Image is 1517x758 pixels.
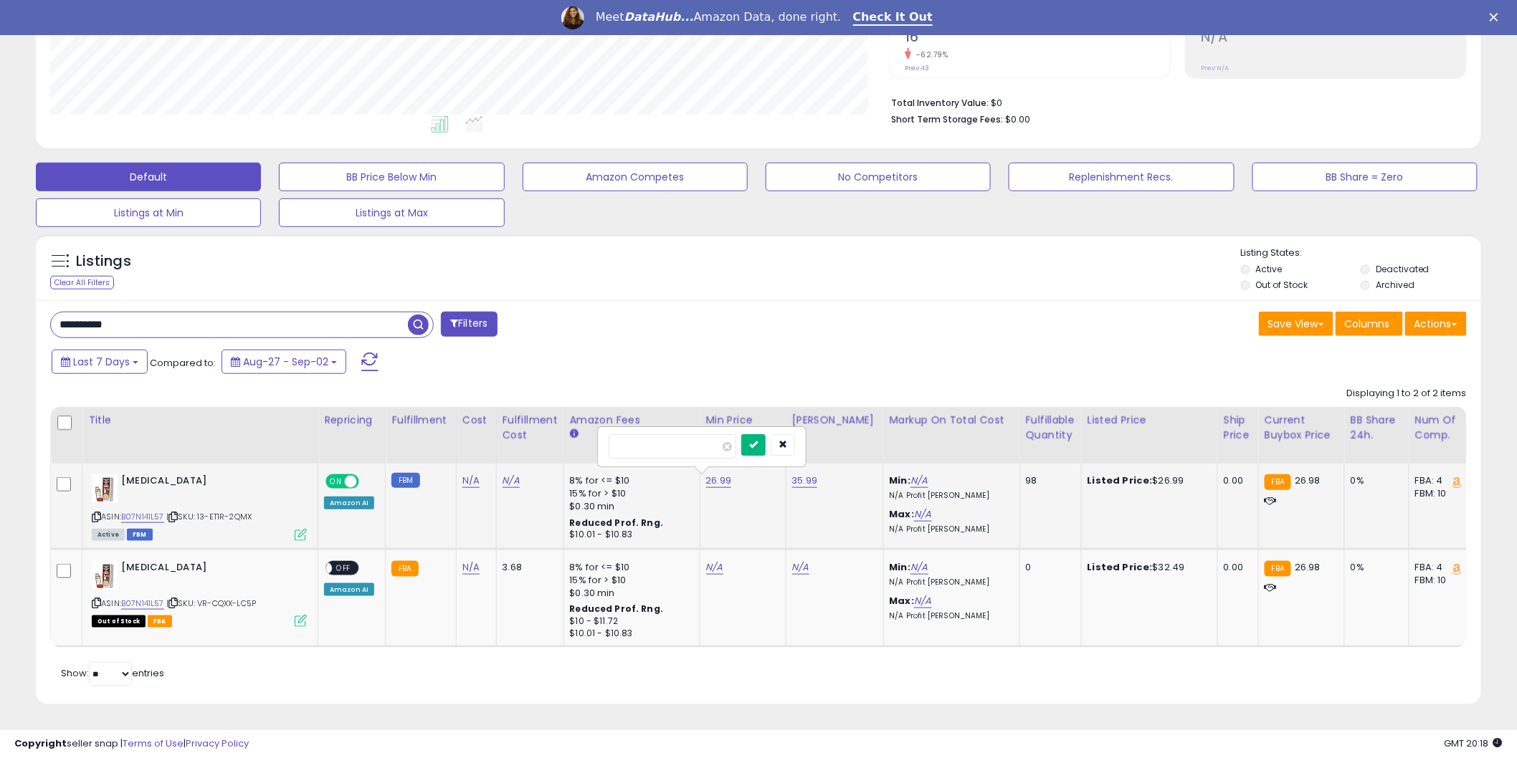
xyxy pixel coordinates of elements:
[150,356,216,370] span: Compared to:
[327,476,345,488] span: ON
[1490,13,1504,21] div: Close
[503,474,520,488] a: N/A
[890,413,1014,428] div: Markup on Total Cost
[1009,163,1234,191] button: Replenishment Recs.
[792,560,809,575] a: N/A
[73,355,130,369] span: Last 7 Days
[570,587,689,600] div: $0.30 min
[1265,561,1291,577] small: FBA
[1088,561,1207,574] div: $32.49
[910,560,928,575] a: N/A
[792,413,878,428] div: [PERSON_NAME]
[792,474,818,488] a: 35.99
[1256,279,1308,291] label: Out of Stock
[570,500,689,513] div: $0.30 min
[910,474,928,488] a: N/A
[706,413,780,428] div: Min Price
[570,517,664,529] b: Reduced Prof. Rng.
[1295,560,1321,574] span: 26.98
[324,583,374,596] div: Amazon AI
[570,628,689,640] div: $10.01 - $10.83
[1088,560,1153,574] b: Listed Price:
[50,276,114,289] div: Clear All Filters
[890,491,1009,501] p: N/A Profit [PERSON_NAME]
[1415,487,1463,500] div: FBM: 10
[1241,246,1481,260] p: Listing States:
[890,507,915,521] b: Max:
[1088,474,1207,487] div: $26.99
[121,561,295,578] b: [MEDICAL_DATA]
[121,511,164,523] a: B07N141L57
[462,560,480,575] a: N/A
[596,10,842,24] div: Meet Amazon Data, done right.
[76,251,131,272] h5: Listings
[391,561,418,577] small: FBA
[462,474,480,488] a: N/A
[1376,263,1430,275] label: Deactivated
[121,598,164,610] a: B07N141L57
[891,113,1003,125] b: Short Term Storage Fees:
[706,474,732,488] a: 26.99
[905,64,929,72] small: Prev: 43
[891,93,1456,110] li: $0
[462,413,490,428] div: Cost
[1445,737,1503,750] span: 2025-09-10 20:18 GMT
[1265,413,1338,443] div: Current Buybox Price
[1336,312,1403,336] button: Columns
[166,511,252,522] span: | SKU: 13-ET1R-2QMX
[914,594,931,608] a: N/A
[1201,29,1466,48] h2: N/A
[357,476,380,488] span: OFF
[890,524,1009,534] p: N/A Profit [PERSON_NAME]
[332,562,355,574] span: OFF
[92,474,118,503] img: 41VLYI5r5gL._SL40_.jpg
[121,474,295,491] b: [MEDICAL_DATA]
[1415,413,1468,443] div: Num of Comp.
[52,350,148,374] button: Last 7 Days
[92,615,146,628] span: All listings that are currently out of stock and unavailable for purchase on Amazon
[1224,413,1252,443] div: Ship Price
[570,603,664,615] b: Reduced Prof. Rng.
[561,6,584,29] img: Profile image for Georgie
[1224,474,1247,487] div: 0.00
[890,611,1009,621] p: N/A Profit [PERSON_NAME]
[1026,561,1070,574] div: 0
[1415,474,1463,487] div: FBA: 4
[890,577,1009,587] p: N/A Profit [PERSON_NAME]
[92,561,307,626] div: ASIN:
[1088,474,1153,487] b: Listed Price:
[890,560,911,574] b: Min:
[1351,561,1398,574] div: 0%
[166,598,256,609] span: | SKU: VR-CQXX-LC5P
[14,737,67,750] strong: Copyright
[570,474,689,487] div: 8% for <= $10
[891,97,989,109] b: Total Inventory Value:
[905,29,1170,48] h2: 16
[1026,474,1070,487] div: 98
[1295,474,1321,487] span: 26.98
[1201,64,1229,72] small: Prev: N/A
[1256,263,1283,275] label: Active
[127,529,153,541] span: FBM
[61,666,164,680] span: Show: entries
[570,487,689,500] div: 15% for > $10
[503,413,558,443] div: Fulfillment Cost
[1415,574,1463,587] div: FBM: 10
[706,560,723,575] a: N/A
[1347,387,1467,400] div: Displaying 1 to 2 of 2 items
[1351,413,1403,443] div: BB Share 24h.
[222,350,346,374] button: Aug-27 - Sep-02
[391,473,419,488] small: FBM
[853,10,933,26] a: Check It Out
[624,10,694,24] i: DataHub...
[503,561,553,574] div: 3.68
[523,163,748,191] button: Amazon Competes
[324,496,374,509] div: Amazon AI
[14,737,249,751] div: seller snap | |
[92,529,125,541] span: All listings currently available for purchase on Amazon
[441,312,497,337] button: Filters
[1345,317,1390,331] span: Columns
[36,198,261,227] button: Listings at Min
[1415,561,1463,574] div: FBA: 4
[92,561,118,590] img: 41VLYI5r5gL._SL40_.jpg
